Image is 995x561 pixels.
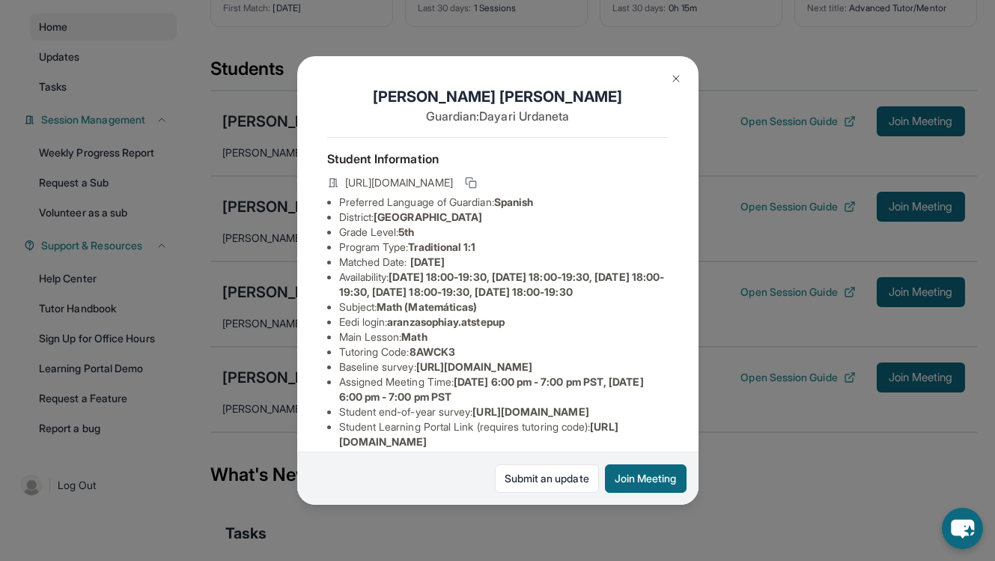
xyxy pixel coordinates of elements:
[339,225,669,240] li: Grade Level:
[339,315,669,330] li: Eedi login :
[339,300,669,315] li: Subject :
[374,210,482,223] span: [GEOGRAPHIC_DATA]
[339,375,644,403] span: [DATE] 6:00 pm - 7:00 pm PST, [DATE] 6:00 pm - 7:00 pm PST
[410,345,455,358] span: 8AWCK3
[339,255,669,270] li: Matched Date:
[327,86,669,107] h1: [PERSON_NAME] [PERSON_NAME]
[339,210,669,225] li: District:
[942,508,983,549] button: chat-button
[401,330,427,343] span: Math
[327,150,669,168] h4: Student Information
[605,464,687,493] button: Join Meeting
[339,404,669,419] li: Student end-of-year survey :
[339,330,669,345] li: Main Lesson :
[345,175,453,190] span: [URL][DOMAIN_NAME]
[494,195,534,208] span: Spanish
[416,360,532,373] span: [URL][DOMAIN_NAME]
[670,73,682,85] img: Close Icon
[339,270,669,300] li: Availability:
[408,240,475,253] span: Traditional 1:1
[387,315,505,328] span: aranzasophiay.atstepup
[377,300,477,313] span: Math (Matemáticas)
[495,464,599,493] a: Submit an update
[339,419,669,449] li: Student Learning Portal Link (requires tutoring code) :
[339,345,669,360] li: Tutoring Code :
[410,255,445,268] span: [DATE]
[327,107,669,125] p: Guardian: Dayari Urdaneta
[472,405,588,418] span: [URL][DOMAIN_NAME]
[339,270,665,298] span: [DATE] 18:00-19:30, [DATE] 18:00-19:30, [DATE] 18:00-19:30, [DATE] 18:00-19:30, [DATE] 18:00-19:30
[339,374,669,404] li: Assigned Meeting Time :
[339,360,669,374] li: Baseline survey :
[462,174,480,192] button: Copy link
[339,195,669,210] li: Preferred Language of Guardian:
[339,449,669,479] li: Student Direct Learning Portal Link (no tutoring code required) :
[339,240,669,255] li: Program Type:
[398,225,414,238] span: 5th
